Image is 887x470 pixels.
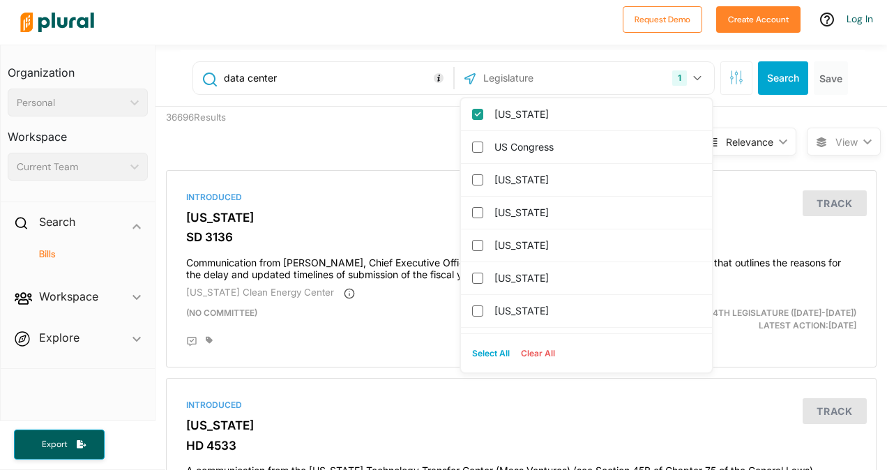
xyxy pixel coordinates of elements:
[186,439,856,453] h3: HD 4533
[39,214,75,229] h2: Search
[623,6,702,33] button: Request Demo
[22,248,141,261] a: Bills
[14,430,105,460] button: Export
[835,135,858,149] span: View
[637,307,867,332] div: Latest Action: [DATE]
[716,11,801,26] a: Create Account
[704,308,856,318] span: 194th Legislature ([DATE]-[DATE])
[494,268,698,289] label: [US_STATE]
[482,65,631,91] input: Legislature
[803,398,867,424] button: Track
[672,70,687,86] div: 1
[726,135,773,149] div: Relevance
[186,399,856,411] div: Introduced
[186,336,197,347] div: Add Position Statement
[206,336,213,344] div: Add tags
[716,6,801,33] button: Create Account
[156,107,338,160] div: 36696 Results
[494,202,698,223] label: [US_STATE]
[222,65,449,91] input: Enter keywords, bill # or legislator name
[814,61,848,95] button: Save
[176,307,637,332] div: (no committee)
[8,116,148,147] h3: Workspace
[847,13,873,25] a: Log In
[186,191,856,204] div: Introduced
[494,301,698,321] label: [US_STATE]
[494,235,698,256] label: [US_STATE]
[467,343,515,364] button: Select All
[667,65,711,91] button: 1
[494,104,698,125] label: [US_STATE]
[623,11,702,26] a: Request Demo
[494,169,698,190] label: [US_STATE]
[32,439,77,450] span: Export
[186,418,856,432] h3: [US_STATE]
[17,160,125,174] div: Current Team
[758,61,808,95] button: Search
[432,72,445,84] div: Tooltip anchor
[803,190,867,216] button: Track
[8,52,148,83] h3: Organization
[729,70,743,82] span: Search Filters
[186,250,856,281] h4: Communication from [PERSON_NAME], Chief Executive Officer, [US_STATE] Clean Energy Center submitt...
[186,230,856,244] h3: SD 3136
[494,137,698,158] label: US Congress
[515,343,561,364] button: Clear All
[17,96,125,110] div: Personal
[186,211,856,225] h3: [US_STATE]
[186,287,334,298] span: [US_STATE] Clean Energy Center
